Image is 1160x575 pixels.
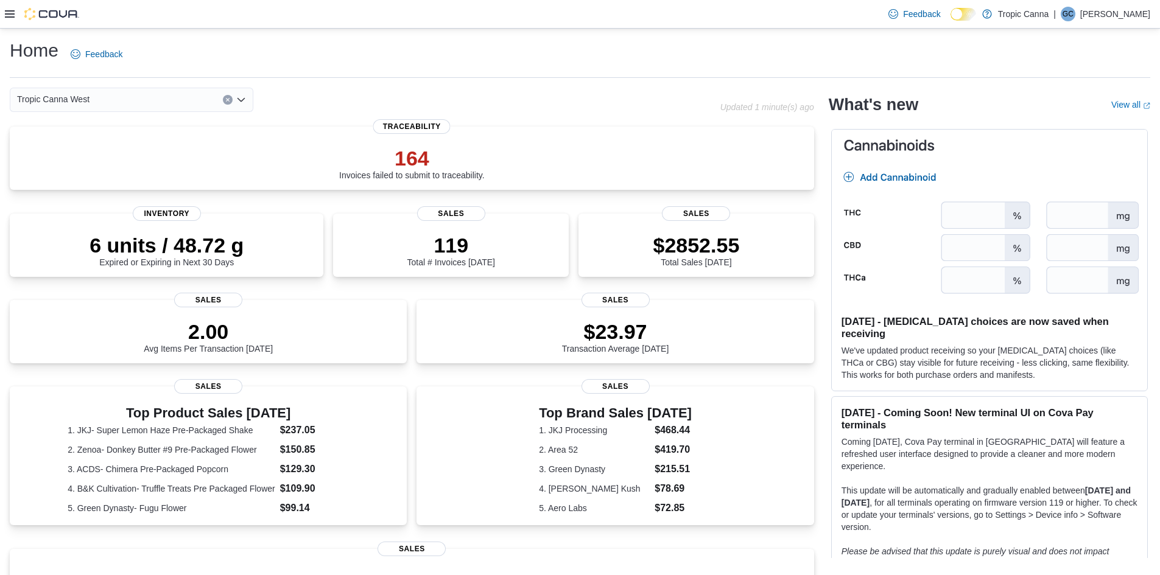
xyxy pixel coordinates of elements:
div: Total Sales [DATE] [653,233,739,267]
span: Sales [174,379,242,394]
h3: Top Product Sales [DATE] [68,406,349,420]
span: Sales [582,293,650,307]
p: 2.00 [144,319,273,344]
span: Tropic Canna West [17,92,90,106]
div: Total # Invoices [DATE] [407,233,495,267]
dt: 1. JKJ- Super Lemon Haze Pre-Packaged Shake [68,424,275,436]
dd: $215.51 [655,462,692,476]
p: 119 [407,233,495,257]
dd: $468.44 [655,423,692,437]
dt: 2. Zenoa- Donkey Butter #9 Pre-Packaged Flower [68,444,275,456]
h3: [DATE] - [MEDICAL_DATA] choices are now saved when receiving [842,315,1137,340]
p: This update will be automatically and gradually enabled between , for all terminals operating on ... [842,484,1137,533]
dd: $129.30 [280,462,350,476]
span: GC [1063,7,1074,21]
h2: What's new [829,95,918,114]
p: [PERSON_NAME] [1080,7,1150,21]
span: Traceability [373,119,451,134]
dt: 3. Green Dynasty [539,463,650,475]
svg: External link [1143,102,1150,110]
h1: Home [10,38,58,63]
p: $23.97 [562,319,669,344]
dt: 4. B&K Cultivation- Truffle Treats Pre Packaged Flower [68,483,275,495]
dd: $419.70 [655,442,692,457]
input: Dark Mode [951,8,976,21]
p: 6 units / 48.72 g [90,233,244,257]
span: Feedback [903,8,940,20]
div: Invoices failed to submit to traceability. [339,146,485,180]
span: Inventory [133,206,201,221]
h3: Top Brand Sales [DATE] [539,406,692,420]
dt: 3. ACDS- Chimera Pre-Packaged Popcorn [68,463,275,475]
dt: 4. [PERSON_NAME] Kush [539,483,650,495]
p: $2852.55 [653,233,739,257]
dt: 2. Area 52 [539,444,650,456]
img: Cova [24,8,79,20]
a: Feedback [884,2,945,26]
div: Expired or Expiring in Next 30 Days [90,233,244,267]
span: Sales [582,379,650,394]
dt: 5. Green Dynasty- Fugu Flower [68,502,275,514]
dd: $237.05 [280,423,350,437]
dd: $99.14 [280,501,350,515]
div: Transaction Average [DATE] [562,319,669,354]
div: Gerty Cruse [1061,7,1075,21]
dd: $72.85 [655,501,692,515]
span: Sales [378,542,446,556]
dd: $78.69 [655,481,692,496]
p: 164 [339,146,485,170]
button: Open list of options [236,95,246,105]
p: Tropic Canna [998,7,1049,21]
dt: 1. JKJ Processing [539,424,650,436]
p: | [1053,7,1056,21]
span: Feedback [85,48,122,60]
dt: 5. Aero Labs [539,502,650,514]
a: View allExternal link [1111,100,1150,110]
em: Please be advised that this update is purely visual and does not impact payment functionality. [842,546,1109,568]
h3: [DATE] - Coming Soon! New terminal UI on Cova Pay terminals [842,406,1137,431]
button: Clear input [223,95,233,105]
span: Sales [174,293,242,307]
dd: $109.90 [280,481,350,496]
span: Sales [662,206,730,221]
span: Sales [417,206,485,221]
p: Updated 1 minute(s) ago [720,102,814,112]
p: We've updated product receiving so your [MEDICAL_DATA] choices (like THCa or CBG) stay visible fo... [842,344,1137,381]
a: Feedback [66,42,127,66]
p: Coming [DATE], Cova Pay terminal in [GEOGRAPHIC_DATA] will feature a refreshed user interface des... [842,436,1137,472]
dd: $150.85 [280,442,350,457]
div: Avg Items Per Transaction [DATE] [144,319,273,354]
